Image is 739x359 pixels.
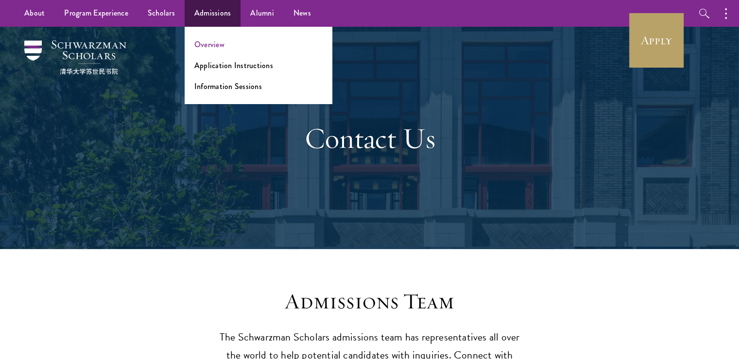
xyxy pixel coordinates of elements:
[194,81,262,92] a: Information Sessions
[194,39,224,50] a: Overview
[219,288,520,315] h3: Admissions Team
[24,40,126,74] img: Schwarzman Scholars
[629,13,684,68] a: Apply
[194,60,273,71] a: Application Instructions
[202,121,537,156] h1: Contact Us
